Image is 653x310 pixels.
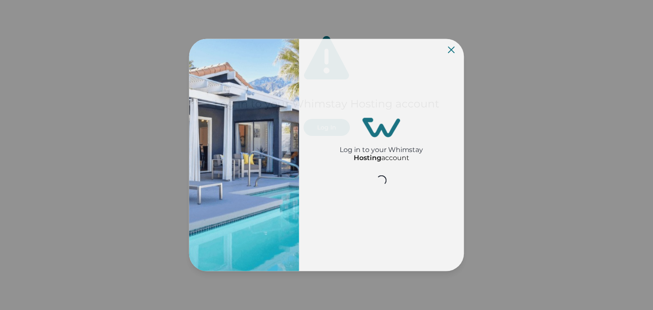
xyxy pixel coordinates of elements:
img: login-logo [363,118,401,138]
p: Hosting [354,154,381,162]
p: account [354,154,409,162]
h2: Log in to your Whimstay [340,137,423,154]
button: Close [448,46,454,53]
img: auth-banner [189,39,299,271]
